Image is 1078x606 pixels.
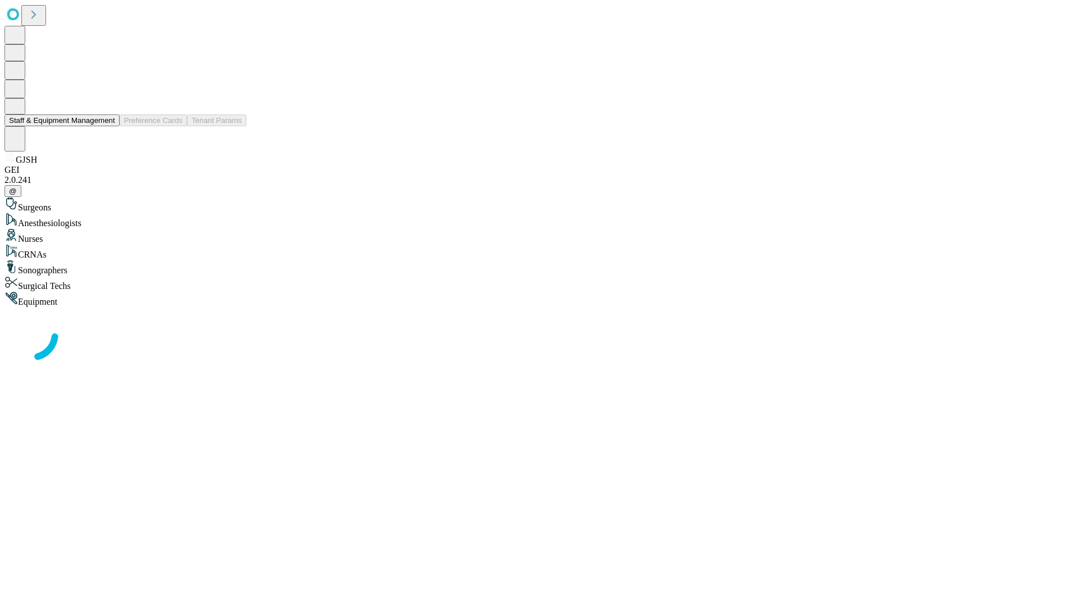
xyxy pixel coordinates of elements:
[16,155,37,164] span: GJSH
[4,244,1074,260] div: CRNAs
[4,185,21,197] button: @
[4,260,1074,276] div: Sonographers
[4,175,1074,185] div: 2.0.241
[4,213,1074,228] div: Anesthesiologists
[4,228,1074,244] div: Nurses
[9,187,17,195] span: @
[4,114,120,126] button: Staff & Equipment Management
[120,114,187,126] button: Preference Cards
[4,165,1074,175] div: GEI
[4,197,1074,213] div: Surgeons
[4,291,1074,307] div: Equipment
[4,276,1074,291] div: Surgical Techs
[187,114,246,126] button: Tenant Params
